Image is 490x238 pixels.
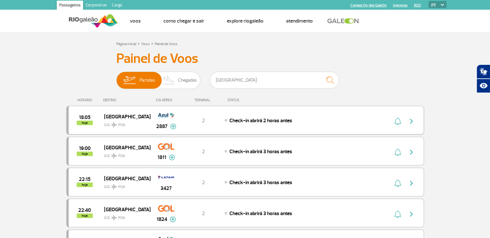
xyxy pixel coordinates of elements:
a: Atendimento [286,18,313,24]
span: Partidas [139,72,155,89]
button: Abrir recursos assistivos. [476,79,490,93]
span: POA [118,153,125,159]
span: POA [118,122,125,128]
a: Corporativo [83,1,109,11]
span: hoje [77,121,93,125]
a: Voos [141,42,150,46]
div: DESTINO [103,98,150,102]
img: mais-info-painel-voo.svg [170,216,176,222]
span: 1824 [157,215,167,223]
img: sino-painel-voo.svg [394,148,401,156]
a: > [151,40,153,47]
span: 2025-08-26 18:05:00 [79,115,91,120]
img: sino-painel-voo.svg [394,117,401,125]
img: seta-direita-painel-voo.svg [408,210,415,218]
span: [GEOGRAPHIC_DATA] [104,143,145,152]
span: GIG [104,119,145,128]
span: Check-in abrirá 3 horas antes [229,148,292,155]
img: mais-info-painel-voo.svg [169,154,175,160]
img: sino-painel-voo.svg [394,179,401,187]
a: RQS [414,3,421,7]
span: 2 [202,210,205,217]
span: GIG [104,150,145,159]
img: slider-embarque [119,72,139,89]
img: slider-desembarque [159,72,178,89]
span: 2025-08-26 19:00:00 [79,146,91,151]
span: hoje [77,213,93,218]
span: 3427 [160,184,172,192]
h3: Painel de Voos [116,51,374,67]
span: [GEOGRAPHIC_DATA] [104,174,145,183]
a: Imprensa [393,3,408,7]
span: hoje [77,183,93,187]
a: > [138,40,140,47]
span: Chegadas [178,72,197,89]
a: Página Inicial [116,42,136,46]
img: destiny_airplane.svg [111,122,117,127]
button: Abrir tradutor de língua de sinais. [476,64,490,79]
span: 2 [202,117,205,124]
span: GIG [104,181,145,190]
a: Como chegar e sair [163,18,204,24]
span: 2 [202,148,205,155]
img: seta-direita-painel-voo.svg [408,179,415,187]
a: Compra On-line GaleOn [351,3,387,7]
img: destiny_airplane.svg [111,153,117,158]
a: Passageiros [57,1,83,11]
img: mais-info-painel-voo.svg [170,124,176,129]
span: Check-in abrirá 3 horas antes [229,210,292,217]
div: STATUS [224,98,277,102]
a: Cargo [109,1,125,11]
input: Voo, cidade ou cia aérea [210,72,339,89]
span: 2 [202,179,205,186]
div: TERMINAL [182,98,224,102]
img: seta-direita-painel-voo.svg [408,117,415,125]
a: Voos [130,18,141,24]
span: Check-in abrirá 3 horas antes [229,179,292,186]
a: Painel de Voos [155,42,178,46]
span: 2025-08-26 22:15:00 [79,177,91,182]
img: sino-painel-voo.svg [394,210,401,218]
img: destiny_airplane.svg [111,215,117,220]
span: POA [118,215,125,221]
a: Explore RIOgaleão [227,18,264,24]
span: 2025-08-26 22:40:00 [78,208,91,213]
div: Plugin de acessibilidade da Hand Talk. [476,64,490,93]
div: HORÁRIO [68,98,103,102]
span: [GEOGRAPHIC_DATA] [104,205,145,213]
div: CIA AÉREA [150,98,182,102]
span: POA [118,184,125,190]
img: seta-direita-painel-voo.svg [408,148,415,156]
span: hoje [77,152,93,156]
span: Check-in abrirá 2 horas antes [229,117,292,124]
span: GIG [104,212,145,221]
span: 2887 [156,123,168,130]
span: [GEOGRAPHIC_DATA] [104,112,145,121]
span: 1811 [158,154,166,161]
img: destiny_airplane.svg [111,184,117,189]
